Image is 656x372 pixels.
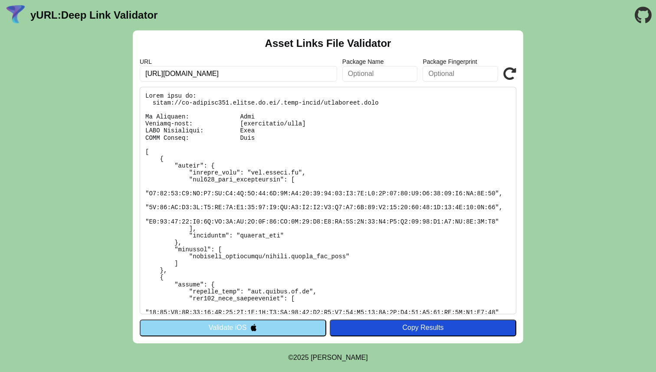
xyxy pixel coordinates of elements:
label: URL [140,58,337,65]
button: Validate iOS [140,319,326,336]
img: yURL Logo [4,4,27,26]
input: Optional [342,66,418,82]
a: Michael Ibragimchayev's Personal Site [311,354,368,361]
pre: Lorem ipsu do: sitam://co-adipisc351.elitse.do.ei/.temp-incid/utlaboreet.dolo Ma Aliquaen: Admi V... [140,87,516,314]
label: Package Name [342,58,418,65]
footer: © [288,343,367,372]
label: Package Fingerprint [423,58,498,65]
div: Copy Results [334,324,512,332]
input: Optional [423,66,498,82]
a: yURL:Deep Link Validator [30,9,157,21]
span: 2025 [293,354,309,361]
h2: Asset Links File Validator [265,37,391,49]
input: Required [140,66,337,82]
button: Copy Results [330,319,516,336]
img: appleIcon.svg [250,324,257,331]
